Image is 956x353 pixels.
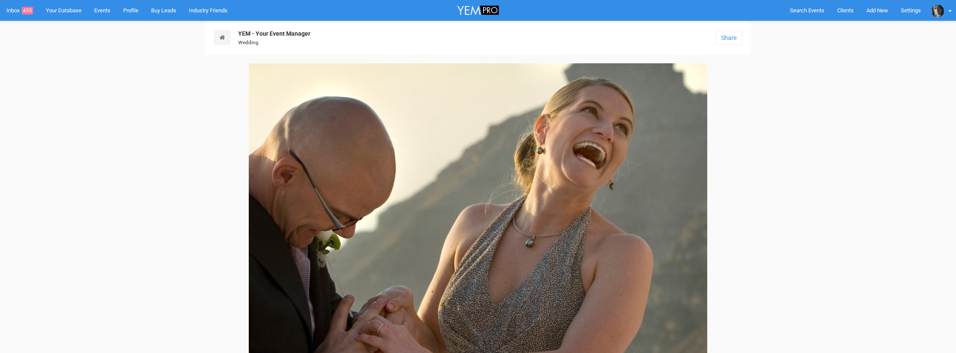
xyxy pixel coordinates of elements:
[866,7,888,14] span: Add New
[22,7,33,14] span: 435
[716,31,742,45] a: Share
[790,7,824,14] span: Search Events
[931,5,944,17] img: open-uri20180901-4-1gex2cl
[837,7,854,14] span: Clients
[238,30,310,37] strong: YEM - Your Event Manager
[238,40,259,45] small: Wedding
